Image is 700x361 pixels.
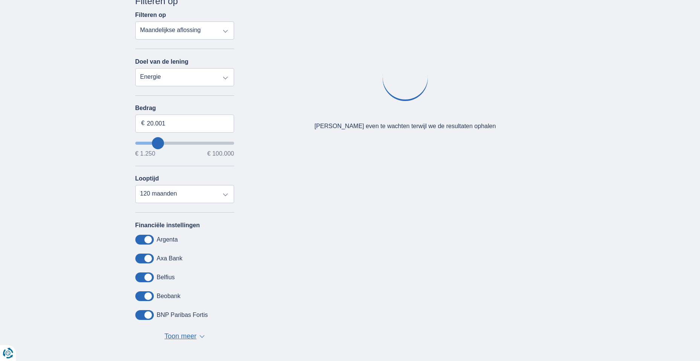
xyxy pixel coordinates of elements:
[199,335,205,338] span: ▼
[135,151,155,157] span: € 1.250
[135,142,234,145] input: wantToBorrow
[135,12,166,18] label: Filteren op
[141,119,145,128] span: €
[157,236,178,243] label: Argenta
[135,175,159,182] label: Looptijd
[157,293,181,300] label: Beobank
[162,331,207,342] button: Toon meer ▼
[164,332,196,341] span: Toon meer
[207,151,234,157] span: € 100.000
[157,312,208,318] label: BNP Paribas Fortis
[157,255,182,262] label: Axa Bank
[135,222,200,229] label: Financiële instellingen
[135,105,234,112] label: Bedrag
[157,274,175,281] label: Belfius
[135,58,188,65] label: Doel van de lening
[314,122,496,131] div: [PERSON_NAME] even te wachten terwijl we de resultaten ophalen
